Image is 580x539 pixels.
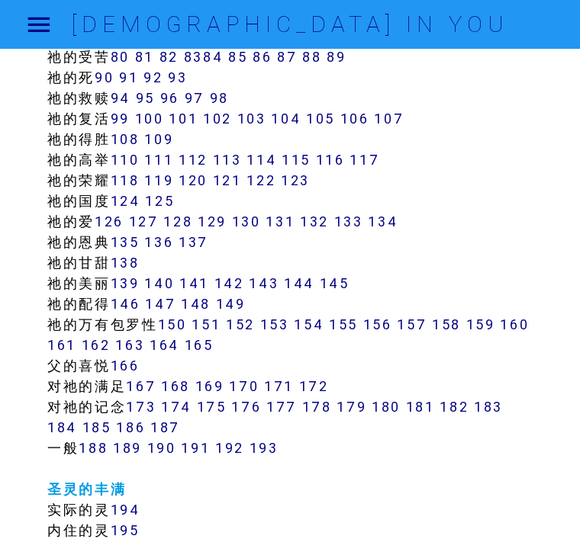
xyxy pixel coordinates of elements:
[337,398,366,415] a: 179
[147,439,176,457] a: 190
[160,89,179,107] a: 96
[216,295,246,313] a: 149
[111,501,140,518] a: 194
[184,48,203,66] a: 83
[340,110,369,127] a: 106
[363,316,392,333] a: 156
[226,316,255,333] a: 152
[232,213,261,230] a: 130
[111,295,140,313] a: 146
[327,48,346,66] a: 89
[144,172,173,189] a: 119
[228,48,247,66] a: 85
[144,233,173,251] a: 136
[143,69,163,86] a: 92
[158,316,187,333] a: 150
[144,130,173,148] a: 109
[253,48,272,66] a: 86
[294,316,324,333] a: 154
[334,213,363,230] a: 133
[111,192,140,210] a: 124
[82,419,111,436] a: 185
[111,48,130,66] a: 80
[111,130,140,148] a: 108
[185,89,205,107] a: 97
[466,316,495,333] a: 159
[195,377,224,395] a: 169
[111,233,140,251] a: 135
[237,110,266,127] a: 103
[113,439,142,457] a: 189
[210,89,229,107] a: 98
[397,316,427,333] a: 157
[144,151,173,168] a: 111
[179,233,208,251] a: 137
[215,439,244,457] a: 192
[500,316,529,333] a: 160
[82,336,111,354] a: 162
[47,480,126,498] a: 圣灵的丰满
[150,419,180,436] a: 187
[197,398,227,415] a: 175
[440,398,469,415] a: 182
[320,274,350,292] a: 145
[111,110,130,127] a: 99
[271,110,301,127] a: 104
[111,172,140,189] a: 118
[179,172,208,189] a: 120
[300,213,329,230] a: 132
[161,377,190,395] a: 168
[144,274,174,292] a: 140
[374,110,404,127] a: 107
[192,316,221,333] a: 151
[316,151,345,168] a: 116
[95,213,124,230] a: 126
[368,213,398,230] a: 134
[329,316,358,333] a: 155
[250,439,279,457] a: 193
[372,398,401,415] a: 180
[79,439,108,457] a: 188
[47,336,76,354] a: 161
[284,274,314,292] a: 144
[168,69,187,86] a: 93
[260,316,289,333] a: 153
[150,336,179,354] a: 164
[145,192,174,210] a: 125
[213,172,242,189] a: 121
[169,110,198,127] a: 101
[266,398,297,415] a: 177
[277,48,297,66] a: 87
[246,172,275,189] a: 122
[111,89,130,107] a: 94
[145,295,176,313] a: 147
[198,213,227,230] a: 129
[111,254,140,271] a: 138
[249,274,279,292] a: 143
[432,316,461,333] a: 158
[185,336,214,354] a: 165
[406,398,435,415] a: 181
[515,470,569,528] iframe: Chat
[126,398,156,415] a: 173
[266,213,295,230] a: 131
[111,274,140,292] a: 139
[95,69,114,86] a: 90
[116,419,145,436] a: 186
[135,48,154,66] a: 81
[264,377,294,395] a: 171
[111,357,140,374] a: 166
[231,398,261,415] a: 176
[135,110,164,127] a: 100
[213,151,242,168] a: 113
[119,69,138,86] a: 91
[181,295,211,313] a: 148
[281,172,310,189] a: 123
[302,48,321,66] a: 88
[163,213,192,230] a: 128
[246,151,276,168] a: 114
[126,377,156,395] a: 167
[306,110,335,127] a: 105
[229,377,259,395] a: 170
[161,398,192,415] a: 174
